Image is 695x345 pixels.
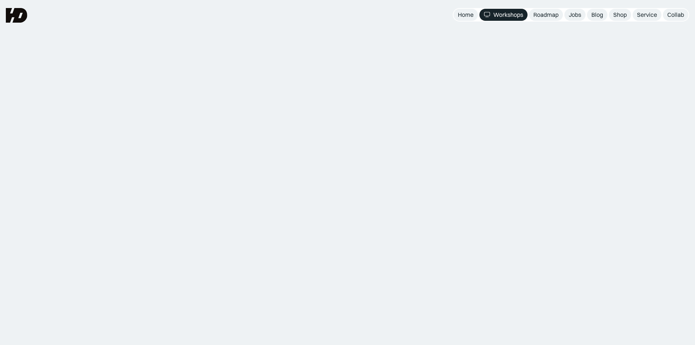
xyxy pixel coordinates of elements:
div: Roadmap [533,11,559,19]
div: Workshops [493,11,523,19]
div: Jobs [569,11,581,19]
div: Shop [613,11,627,19]
a: Jobs [564,9,586,21]
div: Home [458,11,474,19]
a: Workshops [479,9,528,21]
div: Blog [591,11,603,19]
a: Service [633,9,661,21]
a: Collab [663,9,688,21]
a: Shop [609,9,631,21]
a: Home [453,9,478,21]
a: Blog [587,9,607,21]
div: Collab [667,11,684,19]
div: Service [637,11,657,19]
a: Roadmap [529,9,563,21]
